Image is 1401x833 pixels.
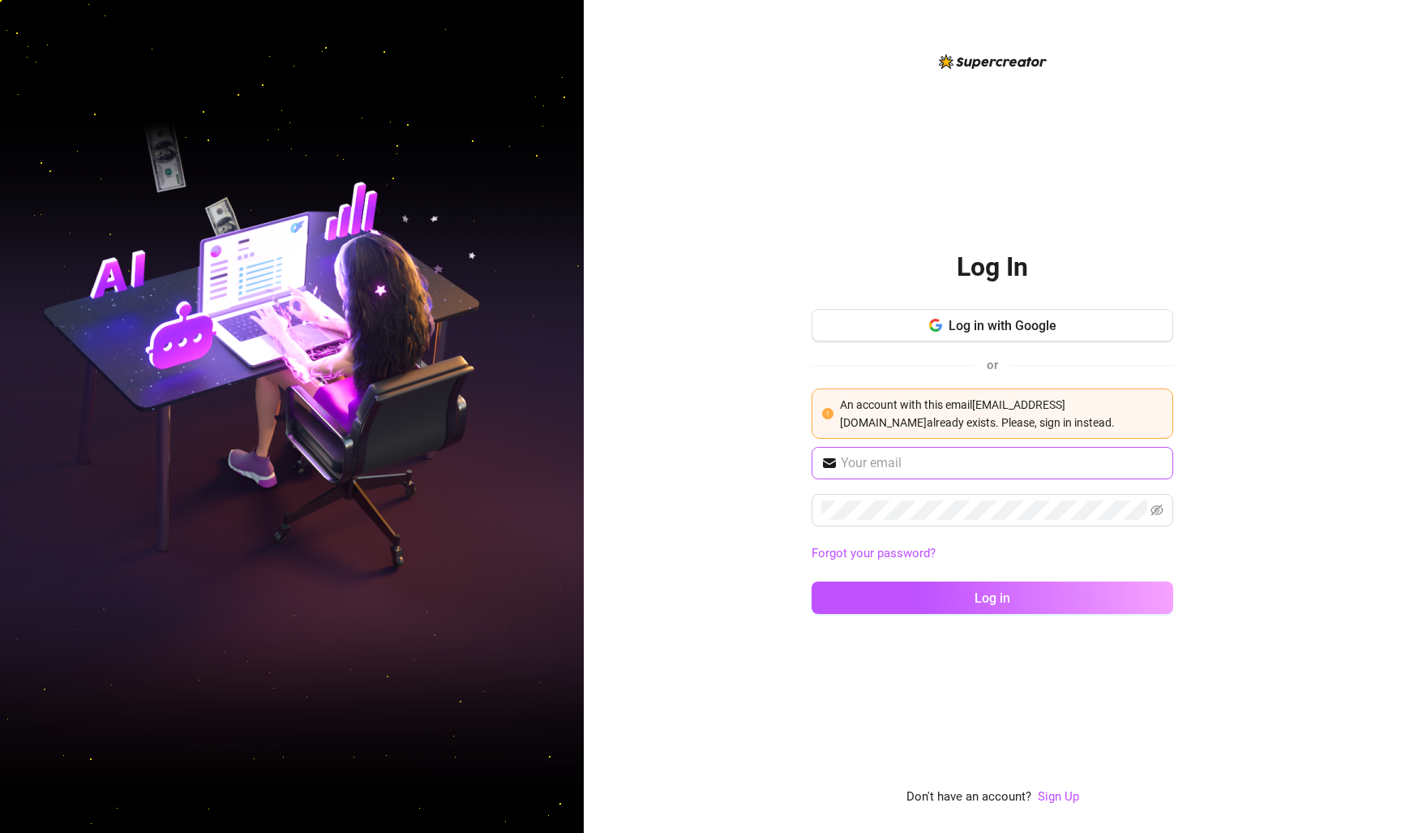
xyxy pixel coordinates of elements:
span: Don't have an account? [906,788,1031,807]
a: Forgot your password? [812,546,936,560]
img: logo-BBDzfeDw.svg [939,54,1047,69]
span: Log in with Google [949,318,1056,333]
input: Your email [841,453,1163,473]
span: or [987,358,998,372]
button: Log in [812,582,1173,614]
span: exclamation-circle [822,408,833,419]
span: Log in [975,590,1010,606]
button: Log in with Google [812,309,1173,341]
span: An account with this email [EMAIL_ADDRESS][DOMAIN_NAME] already exists. Please, sign in instead. [840,398,1115,429]
span: eye-invisible [1150,504,1163,517]
h2: Log In [957,251,1028,284]
a: Forgot your password? [812,544,1173,564]
a: Sign Up [1038,788,1079,807]
a: Sign Up [1038,789,1079,804]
